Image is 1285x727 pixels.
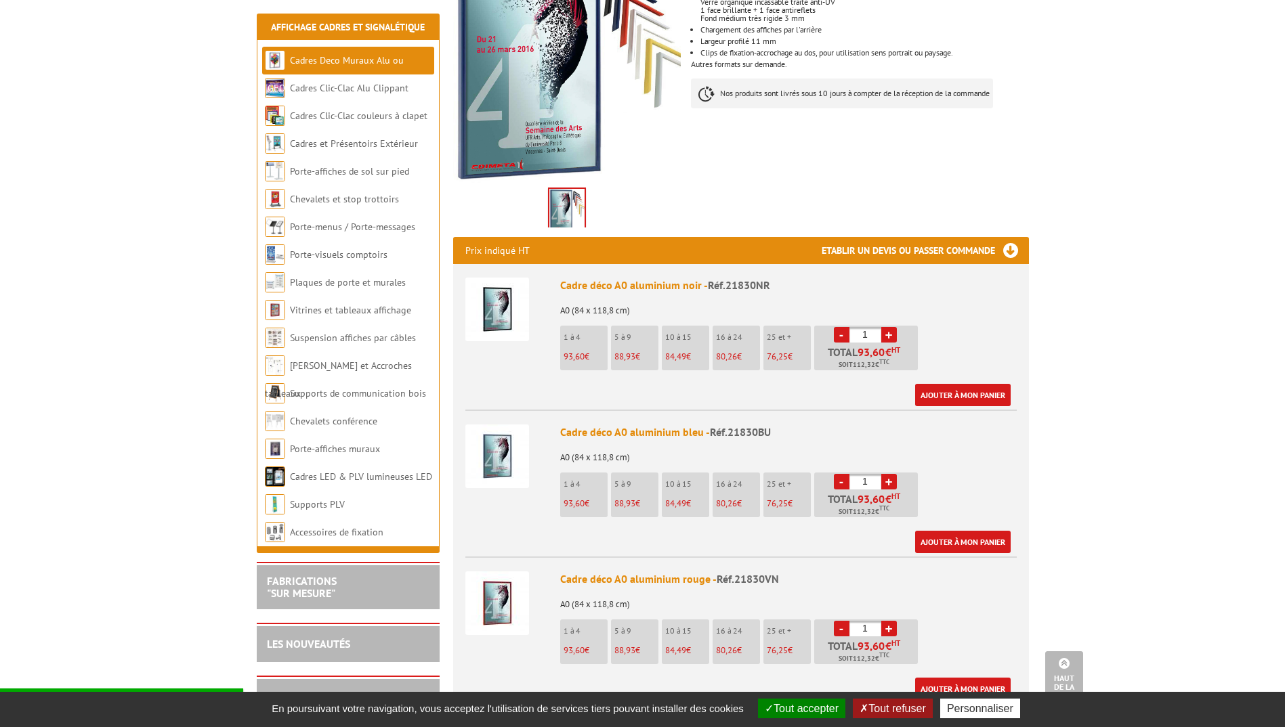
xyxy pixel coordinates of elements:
a: - [834,474,849,489]
span: 93,60 [858,640,885,651]
p: € [614,499,658,508]
span: 93,60 [858,347,885,357]
p: 25 et + [767,479,811,489]
img: Cadre déco A0 aluminium noir [465,278,529,341]
p: 16 à 24 [716,332,760,342]
a: Accessoires de fixation [290,526,383,538]
p: € [564,646,608,655]
a: Supports PLV [290,498,345,510]
div: Cadre déco A0 aluminium bleu - [560,424,1017,440]
img: Cadre déco A0 aluminium bleu [465,424,529,488]
p: 10 à 15 [665,332,709,342]
p: € [767,646,811,655]
p: € [767,499,811,508]
img: Vitrines et tableaux affichage [265,300,285,320]
a: Chevalets et stop trottoirs [290,193,399,205]
a: Affichage Cadres et Signalétique [271,21,425,33]
p: 5 à 9 [614,479,658,489]
a: Ajouter à mon panier [915,531,1011,553]
p: A0 (84 x 118,8 cm) [560,443,1017,462]
a: Plaques de porte et murales [290,276,406,288]
button: Personnaliser (fenêtre modale) [940,699,1020,718]
img: Cadre déco A0 aluminium rouge [465,571,529,635]
p: Autres formats sur demande. [691,60,1028,68]
span: 84,49 [665,644,686,656]
a: Porte-visuels comptoirs [290,248,387,261]
p: A0 (84 x 118,8 cm) [560,296,1017,315]
a: + [881,621,897,636]
button: Tout accepter [758,699,845,718]
a: Cadres et Présentoirs Extérieur [290,137,418,150]
a: Chevalets conférence [290,415,377,427]
span: 93,60 [564,351,585,362]
a: + [881,474,897,489]
a: Porte-menus / Porte-messages [290,221,415,233]
span: Réf.21830BU [710,425,771,439]
span: 112,32 [853,359,875,370]
div: Cadre déco A0 aluminium rouge - [560,571,1017,587]
p: € [716,499,760,508]
img: Cadres LED & PLV lumineuses LED [265,466,285,487]
span: Soit € [839,506,889,517]
button: Tout refuser [853,699,932,718]
a: Cadres Deco Muraux Alu ou [GEOGRAPHIC_DATA] [265,54,404,94]
span: 88,93 [614,351,635,362]
p: Nos produits sont livrés sous 10 jours à compter de la réception de la commande [691,79,993,108]
li: Clips de fixation-accrochage au dos, pour utilisation sens portrait ou paysage. [700,49,1028,57]
span: € [885,347,891,357]
img: Cimaises et Accroches tableaux [265,355,285,376]
a: - [834,327,849,343]
p: € [665,646,709,655]
p: € [665,499,709,508]
li: Chargement des affiches par l'arrière [700,26,1028,34]
a: Cadres LED & PLV lumineuses LED [290,470,432,483]
sup: TTC [879,651,889,659]
p: Prix indiqué HT [465,237,530,264]
span: 112,32 [853,653,875,664]
img: Supports PLV [265,494,285,514]
img: Cadres et Présentoirs Extérieur [265,133,285,154]
sup: HT [891,491,900,501]
a: Cadres Clic-Clac couleurs à clapet [290,110,427,122]
p: A0 (84 x 118,8 cm) [560,590,1017,609]
span: 80,26 [716,498,737,509]
p: 1 à 4 [564,626,608,636]
a: Cadres Clic-Clac Alu Clippant [290,82,408,94]
span: € [885,640,891,651]
span: En poursuivant votre navigation, vous acceptez l'utilisation de services tiers pouvant installer ... [265,703,751,714]
sup: HT [891,638,900,648]
a: LES NOUVEAUTÉS [267,637,350,651]
img: Porte-affiches de sol sur pied [265,161,285,181]
img: Suspension affiches par câbles [265,328,285,348]
p: 5 à 9 [614,332,658,342]
a: Ajouter à mon panier [915,678,1011,700]
a: LES PROMOTIONS [267,690,351,703]
p: € [614,646,658,655]
img: Accessoires de fixation [265,522,285,542]
a: [PERSON_NAME] et Accroches tableaux [265,359,412,399]
p: 1 à 4 [564,479,608,489]
span: 84,49 [665,498,686,509]
p: 5 à 9 [614,626,658,636]
span: 93,60 [564,498,585,509]
span: 80,26 [716,351,737,362]
sup: HT [891,345,900,355]
p: € [665,352,709,361]
p: Total [818,347,918,370]
a: + [881,327,897,343]
span: Soit € [839,653,889,664]
a: FABRICATIONS"Sur Mesure" [267,574,337,600]
span: 84,49 [665,351,686,362]
img: Chevalets et stop trottoirs [265,189,285,209]
span: Soit € [839,359,889,370]
img: Cadres Deco Muraux Alu ou Bois [265,50,285,70]
sup: TTC [879,504,889,512]
a: - [834,621,849,636]
li: Largeur profilé 11 mm [700,37,1028,45]
p: € [716,646,760,655]
p: 16 à 24 [716,626,760,636]
img: panneaux_cadres_21830nr_1.jpg [549,189,585,231]
img: Cadres Clic-Clac couleurs à clapet [265,106,285,126]
img: Chevalets conférence [265,411,285,431]
span: 76,25 [767,498,788,509]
